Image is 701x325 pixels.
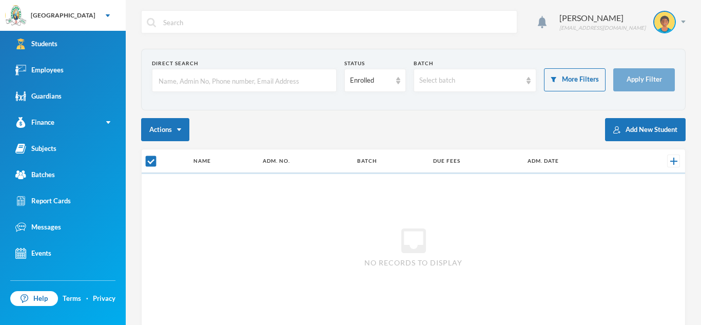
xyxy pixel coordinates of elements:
div: Status [344,60,406,67]
a: Privacy [93,294,115,304]
input: Search [162,11,512,34]
img: + [670,158,677,165]
button: Apply Filter [613,68,675,91]
button: More Filters [544,68,606,91]
div: [PERSON_NAME] [559,12,646,24]
img: logo [6,6,26,26]
div: Enrolled [350,75,391,86]
button: Add New Student [605,118,686,141]
div: Finance [15,117,54,128]
img: search [147,18,156,27]
div: Messages [15,222,61,233]
span: No records to display [364,257,462,268]
i: inbox [397,224,430,257]
a: Help [10,291,58,307]
th: Name [188,149,258,173]
img: STUDENT [654,12,675,32]
th: Adm. No. [258,149,352,173]
div: [GEOGRAPHIC_DATA] [31,11,95,20]
th: Due Fees [428,149,522,173]
div: · [86,294,88,304]
a: Terms [63,294,81,304]
div: Report Cards [15,196,71,206]
div: Batches [15,169,55,180]
th: Adm. Date [522,149,627,173]
button: Actions [141,118,189,141]
div: Direct Search [152,60,337,67]
div: [EMAIL_ADDRESS][DOMAIN_NAME] [559,24,646,32]
div: Guardians [15,91,62,102]
div: Events [15,248,51,259]
div: Subjects [15,143,56,154]
th: Batch [352,149,428,173]
div: Batch [414,60,537,67]
input: Name, Admin No, Phone number, Email Address [158,69,331,92]
div: Employees [15,65,64,75]
div: Select batch [419,75,522,86]
div: Students [15,39,57,49]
